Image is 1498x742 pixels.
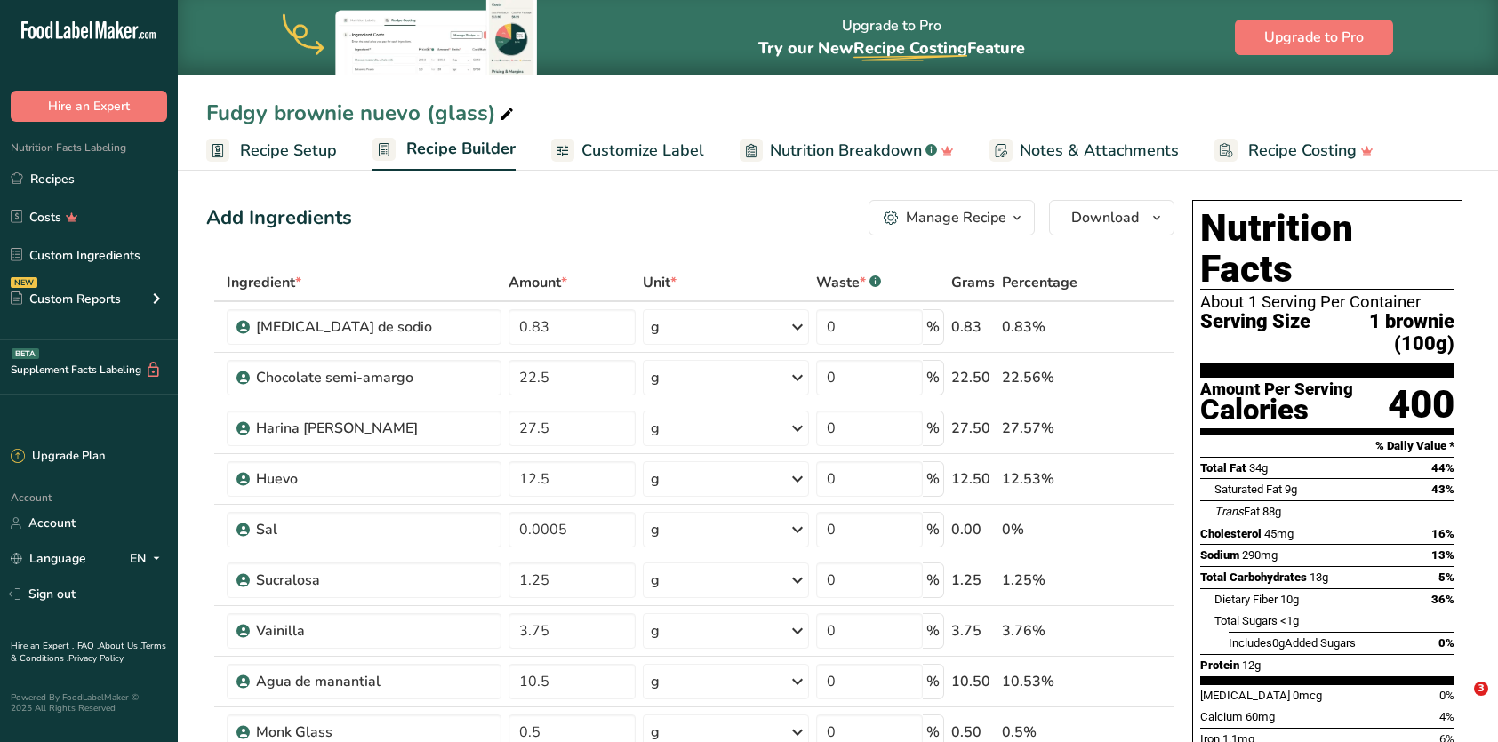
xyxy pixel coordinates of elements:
[1020,139,1179,163] span: Notes & Attachments
[869,200,1035,235] button: Manage Recipe
[740,131,954,171] a: Nutrition Breakdown
[651,671,660,692] div: g
[1310,570,1328,584] span: 13g
[853,37,967,59] span: Recipe Costing
[643,272,677,293] span: Unit
[651,468,660,490] div: g
[99,640,141,652] a: About Us .
[1431,483,1454,496] span: 43%
[68,652,124,665] a: Privacy Policy
[651,418,660,439] div: g
[11,543,86,574] a: Language
[1264,27,1364,48] span: Upgrade to Pro
[1248,139,1357,163] span: Recipe Costing
[1049,200,1174,235] button: Download
[240,139,337,163] span: Recipe Setup
[1002,519,1090,540] div: 0%
[758,1,1025,75] div: Upgrade to Pro
[130,548,167,570] div: EN
[1214,483,1282,496] span: Saturated Fat
[1200,658,1239,672] span: Protein
[1431,461,1454,475] span: 44%
[206,203,352,233] div: Add Ingredients
[1431,527,1454,540] span: 16%
[1214,131,1374,171] a: Recipe Costing
[951,418,995,439] div: 27.50
[1214,505,1260,518] span: Fat
[1388,381,1454,428] div: 400
[1200,548,1239,562] span: Sodium
[951,272,995,293] span: Grams
[11,290,121,308] div: Custom Reports
[1285,483,1297,496] span: 9g
[1262,505,1281,518] span: 88g
[1200,311,1310,355] span: Serving Size
[11,692,167,714] div: Powered By FoodLabelMaker © 2025 All Rights Reserved
[1438,682,1480,724] iframe: Intercom live chat
[1280,614,1299,627] span: <1g
[227,272,301,293] span: Ingredient
[951,367,995,388] div: 22.50
[1310,311,1454,355] span: 1 brownie (100g)
[1002,272,1077,293] span: Percentage
[651,367,660,388] div: g
[651,519,660,540] div: g
[11,640,166,665] a: Terms & Conditions .
[1200,527,1262,540] span: Cholesterol
[1200,710,1243,723] span: Calcium
[1002,316,1090,338] div: 0.83%
[1200,208,1454,290] h1: Nutrition Facts
[1242,548,1278,562] span: 290mg
[951,671,995,692] div: 10.50
[551,131,704,171] a: Customize Label
[1214,614,1278,627] span: Total Sugars
[256,468,478,490] div: Huevo
[1200,689,1290,702] span: [MEDICAL_DATA]
[206,131,337,171] a: Recipe Setup
[11,448,105,466] div: Upgrade Plan
[12,348,39,359] div: BETA
[758,37,1025,59] span: Try our New Feature
[1214,593,1278,606] span: Dietary Fiber
[206,97,517,129] div: Fudgy brownie nuevo (glass)
[11,640,74,652] a: Hire an Expert .
[1431,548,1454,562] span: 13%
[256,316,478,338] div: [MEDICAL_DATA] de sodio
[509,272,567,293] span: Amount
[1431,593,1454,606] span: 36%
[256,367,478,388] div: Chocolate semi-amargo
[1002,468,1090,490] div: 12.53%
[1293,689,1322,702] span: 0mcg
[256,418,478,439] div: Harina [PERSON_NAME]
[256,570,478,591] div: Sucralosa
[1002,570,1090,591] div: 1.25%
[651,620,660,642] div: g
[256,519,478,540] div: Sal
[1200,293,1454,311] div: About 1 Serving Per Container
[406,137,516,161] span: Recipe Builder
[11,277,37,288] div: NEW
[1200,570,1307,584] span: Total Carbohydrates
[1242,658,1261,672] span: 12g
[651,316,660,338] div: g
[770,139,922,163] span: Nutrition Breakdown
[1200,435,1454,457] section: % Daily Value *
[906,207,1006,228] div: Manage Recipe
[1229,636,1356,650] span: Includes Added Sugars
[1249,461,1268,475] span: 34g
[77,640,99,652] a: FAQ .
[1200,461,1246,475] span: Total Fat
[372,129,516,172] a: Recipe Builder
[1214,505,1244,518] i: Trans
[1438,570,1454,584] span: 5%
[256,620,478,642] div: Vainilla
[581,139,704,163] span: Customize Label
[951,570,995,591] div: 1.25
[11,91,167,122] button: Hire an Expert
[951,620,995,642] div: 3.75
[1438,636,1454,650] span: 0%
[1474,682,1488,696] span: 3
[1071,207,1139,228] span: Download
[1246,710,1275,723] span: 60mg
[951,519,995,540] div: 0.00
